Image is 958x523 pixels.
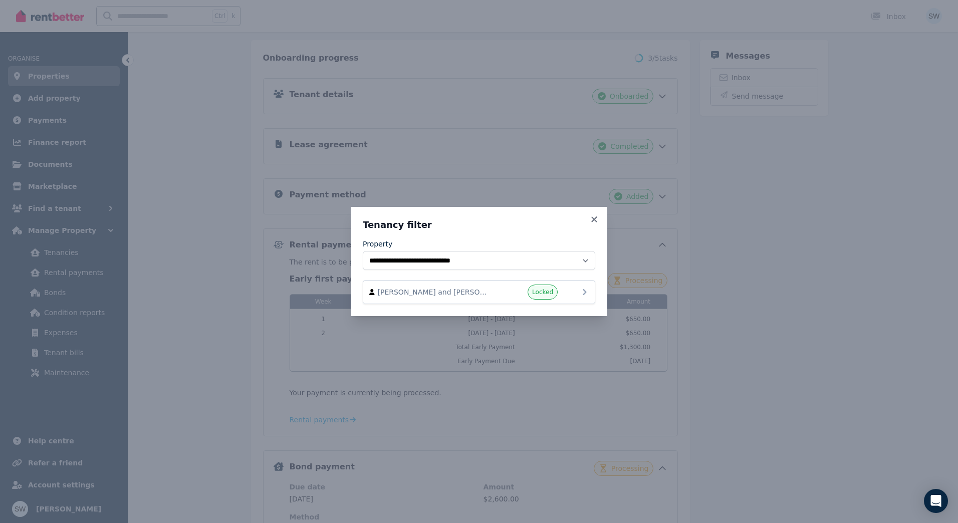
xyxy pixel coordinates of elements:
span: [PERSON_NAME] and [PERSON_NAME] [378,287,492,297]
span: Locked [532,288,553,296]
label: Property [363,239,392,249]
a: [PERSON_NAME] and [PERSON_NAME]Locked [363,280,595,304]
h3: Tenancy filter [363,219,595,231]
div: Open Intercom Messenger [924,489,948,513]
